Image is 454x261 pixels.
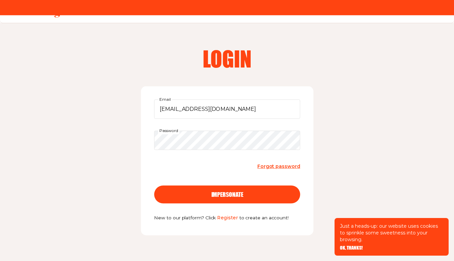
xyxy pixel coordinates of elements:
button: OK, THANKS! [340,246,363,250]
p: New to our platform? Click to create an account! [154,214,300,222]
a: Forgot password [257,162,300,171]
a: Register [217,215,238,221]
span: Forgot password [257,163,300,169]
h2: Login [141,48,313,69]
input: Password [154,131,300,150]
input: Email [154,99,300,119]
button: impersonate [154,185,300,203]
label: Password [158,127,179,134]
p: Just a heads-up: our website uses cookies to sprinkle some sweetness into your browsing. [340,223,443,243]
span: impersonate [211,191,243,198]
label: Email [158,96,172,103]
